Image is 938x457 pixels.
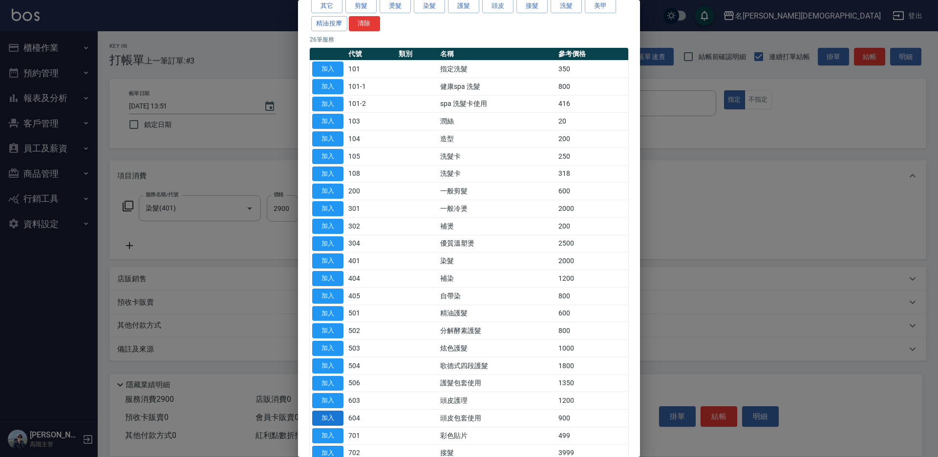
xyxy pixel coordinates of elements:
[310,35,628,44] p: 26 筆服務
[556,183,628,200] td: 600
[556,374,628,392] td: 1350
[349,16,380,31] button: 清除
[346,392,396,410] td: 603
[556,252,628,270] td: 2000
[346,305,396,322] td: 501
[438,410,556,427] td: 頭皮包套使用
[438,392,556,410] td: 頭皮護理
[311,16,347,31] button: 精油按摩
[556,78,628,95] td: 800
[556,427,628,444] td: 499
[438,305,556,322] td: 精油護髮
[438,322,556,340] td: 分解酵素護髮
[556,235,628,252] td: 2500
[556,61,628,78] td: 350
[346,61,396,78] td: 101
[312,393,343,408] button: 加入
[346,270,396,288] td: 404
[312,253,343,269] button: 加入
[312,219,343,234] button: 加入
[312,428,343,443] button: 加入
[396,48,438,61] th: 類別
[346,340,396,357] td: 503
[312,62,343,77] button: 加入
[556,340,628,357] td: 1000
[312,271,343,286] button: 加入
[346,183,396,200] td: 200
[312,341,343,356] button: 加入
[556,305,628,322] td: 600
[312,114,343,129] button: 加入
[346,95,396,113] td: 101-2
[346,410,396,427] td: 604
[438,113,556,130] td: 潤絲
[312,376,343,391] button: 加入
[556,392,628,410] td: 1200
[438,287,556,305] td: 自帶染
[438,200,556,218] td: 一般冷燙
[346,235,396,252] td: 304
[312,149,343,164] button: 加入
[438,235,556,252] td: 優質溫塑燙
[556,165,628,183] td: 318
[346,322,396,340] td: 502
[438,217,556,235] td: 補燙
[438,340,556,357] td: 炫色護髮
[556,130,628,148] td: 200
[438,270,556,288] td: 補染
[312,97,343,112] button: 加入
[346,200,396,218] td: 301
[346,113,396,130] td: 103
[312,289,343,304] button: 加入
[556,410,628,427] td: 900
[346,78,396,95] td: 101-1
[312,323,343,338] button: 加入
[346,287,396,305] td: 405
[346,147,396,165] td: 105
[346,252,396,270] td: 401
[556,95,628,113] td: 416
[556,113,628,130] td: 20
[312,184,343,199] button: 加入
[556,200,628,218] td: 2000
[438,130,556,148] td: 造型
[438,95,556,113] td: spa 洗髮卡使用
[346,374,396,392] td: 506
[438,61,556,78] td: 指定洗髮
[438,252,556,270] td: 染髮
[312,358,343,374] button: 加入
[438,48,556,61] th: 名稱
[438,165,556,183] td: 洗髮卡
[346,48,396,61] th: 代號
[312,201,343,216] button: 加入
[556,270,628,288] td: 1200
[556,322,628,340] td: 800
[312,411,343,426] button: 加入
[346,217,396,235] td: 302
[556,287,628,305] td: 800
[438,357,556,374] td: 歌德式四段護髮
[438,374,556,392] td: 護髮包套使用
[556,217,628,235] td: 200
[438,427,556,444] td: 彩色貼片
[312,166,343,182] button: 加入
[438,147,556,165] td: 洗髮卡
[438,183,556,200] td: 一般剪髮
[346,357,396,374] td: 504
[556,48,628,61] th: 參考價格
[312,236,343,251] button: 加入
[312,131,343,146] button: 加入
[312,79,343,94] button: 加入
[346,130,396,148] td: 104
[556,357,628,374] td: 1800
[346,165,396,183] td: 108
[438,78,556,95] td: 健康spa 洗髮
[346,427,396,444] td: 701
[312,306,343,321] button: 加入
[556,147,628,165] td: 250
